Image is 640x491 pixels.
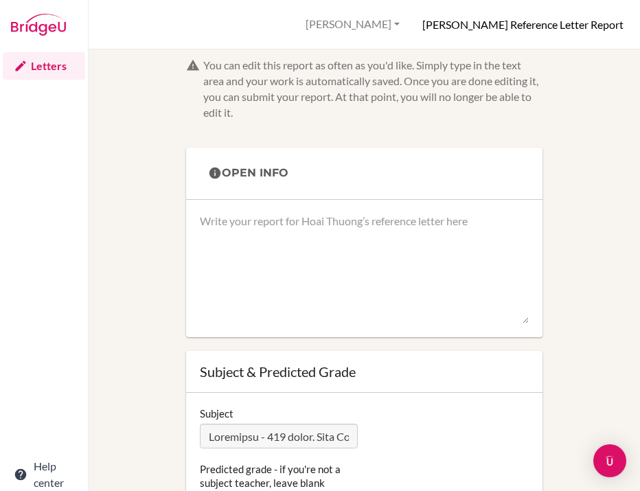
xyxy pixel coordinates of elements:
label: Subject [200,407,233,420]
div: Open Intercom Messenger [593,444,626,477]
img: Bridge-U [11,14,66,36]
div: You can edit this report as often as you'd like. Simply type in the text area and your work is au... [203,58,542,120]
div: Open info [208,165,288,181]
h6: [PERSON_NAME] Reference Letter Report [422,17,624,32]
button: [PERSON_NAME] [299,12,406,37]
a: Letters [3,52,85,80]
a: Open info [200,161,297,185]
a: Help center [3,461,85,488]
div: Subject & Predicted Grade [200,365,529,378]
label: Predicted grade - if you're not a subject teacher, leave blank [200,462,358,490]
